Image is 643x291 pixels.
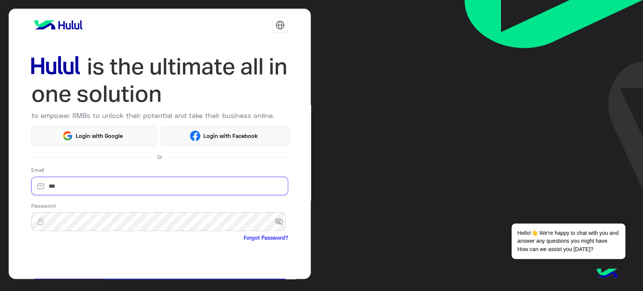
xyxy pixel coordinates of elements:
[31,17,86,32] img: logo
[275,215,288,228] span: visibility_off
[161,126,289,146] button: Login with Facebook
[200,132,261,140] span: Login with Facebook
[62,130,73,141] img: Google
[31,244,146,273] iframe: reCAPTCHA
[31,53,288,108] img: hululLoginTitle_EN.svg
[244,234,288,242] a: Forgot Password?
[31,218,50,225] img: lock
[157,153,162,161] span: Or
[31,110,288,121] p: to empower SMBs to unlock their potential and take their business online.
[73,132,126,140] span: Login with Google
[31,126,157,146] button: Login with Google
[31,166,44,174] label: Email
[594,261,620,287] img: hulul-logo.png
[31,202,56,210] label: Password
[190,130,201,141] img: Facebook
[31,182,50,190] img: email
[512,224,625,259] span: Hello!👋 We're happy to chat with you and answer any questions you might have. How can we assist y...
[275,20,285,30] img: tab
